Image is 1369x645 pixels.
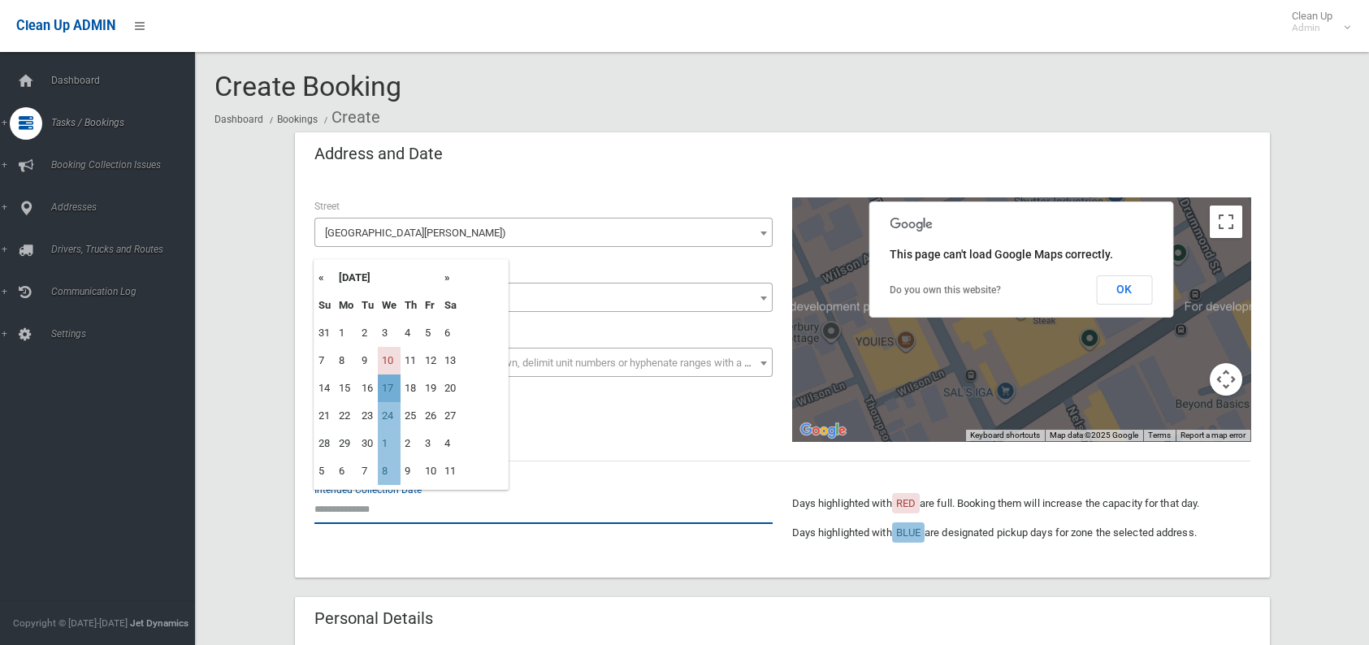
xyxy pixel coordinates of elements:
[401,292,421,319] th: Th
[214,114,263,125] a: Dashboard
[357,374,378,402] td: 16
[318,287,769,310] span: 721
[378,402,401,430] td: 24
[335,319,357,347] td: 1
[1050,431,1138,439] span: Map data ©2025 Google
[440,319,461,347] td: 6
[378,347,401,374] td: 10
[314,283,773,312] span: 721
[16,18,115,33] span: Clean Up ADMIN
[378,457,401,485] td: 8
[1210,363,1242,396] button: Map camera controls
[401,402,421,430] td: 25
[46,75,207,86] span: Dashboard
[335,457,357,485] td: 6
[46,201,207,213] span: Addresses
[314,292,335,319] th: Su
[421,347,440,374] td: 12
[421,457,440,485] td: 10
[440,374,461,402] td: 20
[378,374,401,402] td: 17
[335,402,357,430] td: 22
[295,603,453,634] header: Personal Details
[325,357,779,369] span: Select the unit number from the dropdown, delimit unit numbers or hyphenate ranges with a comma
[357,457,378,485] td: 7
[1181,431,1246,439] a: Report a map error
[335,264,440,292] th: [DATE]
[314,374,335,402] td: 14
[440,402,461,430] td: 27
[357,402,378,430] td: 23
[320,102,380,132] li: Create
[440,430,461,457] td: 4
[401,374,421,402] td: 18
[1284,10,1349,34] span: Clean Up
[421,374,440,402] td: 19
[421,402,440,430] td: 26
[335,292,357,319] th: Mo
[335,374,357,402] td: 15
[1292,22,1332,34] small: Admin
[357,319,378,347] td: 2
[401,347,421,374] td: 11
[896,526,921,539] span: BLUE
[318,222,769,245] span: Canterbury Road (BELMORE 2192)
[378,430,401,457] td: 1
[1210,206,1242,238] button: Toggle fullscreen view
[314,457,335,485] td: 5
[295,138,462,170] header: Address and Date
[401,457,421,485] td: 9
[792,494,1250,513] p: Days highlighted with are full. Booking them will increase the capacity for that day.
[314,347,335,374] td: 7
[335,430,357,457] td: 29
[214,70,401,102] span: Create Booking
[357,292,378,319] th: Tu
[378,292,401,319] th: We
[792,523,1250,543] p: Days highlighted with are designated pickup days for zone the selected address.
[401,319,421,347] td: 4
[277,114,318,125] a: Bookings
[421,319,440,347] td: 5
[357,430,378,457] td: 30
[314,430,335,457] td: 28
[421,430,440,457] td: 3
[357,347,378,374] td: 9
[401,430,421,457] td: 2
[314,402,335,430] td: 21
[421,292,440,319] th: Fr
[1148,431,1171,439] a: Terms (opens in new tab)
[796,420,850,441] a: Open this area in Google Maps (opens a new window)
[314,264,335,292] th: «
[335,347,357,374] td: 8
[378,319,401,347] td: 3
[13,617,128,629] span: Copyright © [DATE]-[DATE]
[440,457,461,485] td: 11
[46,244,207,255] span: Drivers, Trucks and Routes
[890,248,1113,261] span: This page can't load Google Maps correctly.
[796,420,850,441] img: Google
[440,264,461,292] th: »
[46,159,207,171] span: Booking Collection Issues
[970,430,1040,441] button: Keyboard shortcuts
[314,319,335,347] td: 31
[46,117,207,128] span: Tasks / Bookings
[130,617,188,629] strong: Jet Dynamics
[314,218,773,247] span: Canterbury Road (BELMORE 2192)
[46,328,207,340] span: Settings
[896,497,916,509] span: RED
[46,286,207,297] span: Communication Log
[890,284,1001,296] a: Do you own this website?
[1096,275,1152,305] button: OK
[440,347,461,374] td: 13
[440,292,461,319] th: Sa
